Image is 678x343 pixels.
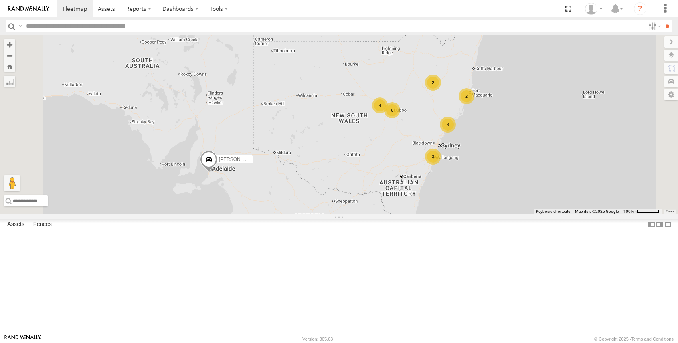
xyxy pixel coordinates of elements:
i: ? [634,2,646,15]
a: Visit our Website [4,335,41,343]
label: Hide Summary Table [664,219,672,230]
button: Keyboard shortcuts [536,209,570,214]
button: Zoom Home [4,61,15,72]
label: Measure [4,76,15,87]
img: rand-logo.svg [8,6,49,12]
label: Fences [29,219,56,230]
div: 4 [372,97,388,113]
button: Drag Pegman onto the map to open Street View [4,175,20,191]
button: Zoom in [4,39,15,50]
label: Assets [3,219,28,230]
div: 3 [440,117,456,133]
a: Terms [666,210,674,213]
label: Dock Summary Table to the Right [656,219,664,230]
label: Search Query [17,20,23,32]
span: Map data ©2025 Google [575,209,619,214]
span: 100 km [623,209,637,214]
div: Version: 305.03 [302,337,333,341]
div: © Copyright 2025 - [594,337,674,341]
div: Tim Allan [582,3,605,15]
label: Map Settings [664,89,678,100]
div: 6 [384,102,400,118]
label: Dock Summary Table to the Left [648,219,656,230]
label: Search Filter Options [645,20,662,32]
div: 3 [425,149,441,165]
span: [PERSON_NAME] - NEW ute [219,157,281,162]
a: Terms and Conditions [631,337,674,341]
div: 2 [425,75,441,91]
button: Zoom out [4,50,15,61]
button: Map scale: 100 km per 53 pixels [621,209,662,214]
div: 2 [459,88,474,104]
